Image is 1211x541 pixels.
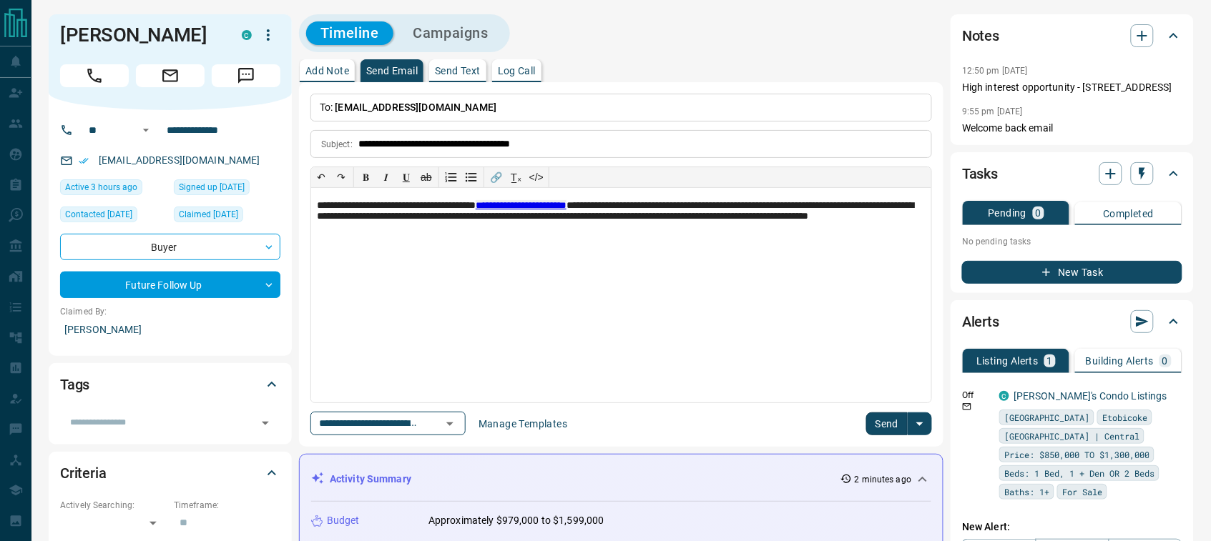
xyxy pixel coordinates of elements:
p: Building Alerts [1086,356,1154,366]
button: 𝐔 [396,167,416,187]
p: Add Note [305,66,349,76]
div: Tags [60,367,280,402]
button: Campaigns [399,21,503,45]
p: Listing Alerts [976,356,1039,366]
a: [EMAIL_ADDRESS][DOMAIN_NAME] [99,154,260,166]
div: Fri Aug 15 2025 [60,179,167,199]
span: Baths: 1+ [1004,485,1049,499]
p: Welcome back email [962,121,1182,136]
p: Timeframe: [174,499,280,512]
button: ab [416,167,436,187]
p: 0 [1162,356,1168,366]
button: </> [526,167,546,187]
button: T̲ₓ [506,167,526,187]
p: Pending [989,208,1027,218]
div: Activity Summary2 minutes ago [311,466,931,492]
p: 9:55 pm [DATE] [962,106,1023,116]
p: 0 [1036,208,1041,218]
div: condos.ca [999,391,1009,401]
span: [GEOGRAPHIC_DATA] [1004,410,1089,425]
s: ab [421,172,432,183]
button: Numbered list [441,167,461,187]
span: 𝐔 [403,172,410,183]
p: 12:50 pm [DATE] [962,66,1028,76]
button: Bullet list [461,167,481,187]
p: Budget [327,513,360,528]
p: No pending tasks [962,231,1182,252]
p: High interest opportunity - [STREET_ADDRESS] [962,80,1182,95]
p: Claimed By: [60,305,280,318]
span: [GEOGRAPHIC_DATA] | Central [1004,429,1139,443]
h2: Criteria [60,462,107,485]
span: Claimed [DATE] [179,207,238,222]
div: Criteria [60,456,280,490]
div: Sun Jun 14 2020 [174,179,280,199]
button: Open [137,121,155,139]
div: Notes [962,19,1182,53]
svg: Email Verified [79,156,89,166]
button: Send [866,412,908,435]
span: Etobicoke [1102,410,1147,425]
p: Subject: [321,138,353,151]
p: To: [310,94,932,121]
span: Signed up [DATE] [179,180,245,194]
button: ↷ [331,167,351,187]
a: [PERSON_NAME]'s Condo Listings [1014,390,1167,402]
p: Approximately $979,000 to $1,599,000 [428,513,604,528]
span: Price: $850,000 TO $1,300,000 [1004,447,1149,462]
span: Beds: 1 Bed, 1 + Den OR 2 Beds [1004,466,1154,480]
div: Buyer [60,234,280,260]
div: Fri Jul 03 2020 [60,207,167,227]
span: Email [136,64,205,87]
button: Open [255,413,275,433]
p: 1 [1047,356,1053,366]
p: 2 minutes ago [855,473,911,486]
p: Activity Summary [330,472,411,487]
p: [PERSON_NAME] [60,318,280,342]
div: split button [866,412,933,435]
h2: Alerts [962,310,999,333]
svg: Email [962,402,972,412]
h2: Tags [60,373,89,396]
div: Sun Jun 14 2020 [174,207,280,227]
p: Completed [1103,209,1154,219]
span: Active 3 hours ago [65,180,137,194]
div: condos.ca [242,30,252,40]
h2: Notes [962,24,999,47]
p: Actively Searching: [60,499,167,512]
div: Alerts [962,304,1182,339]
span: [EMAIL_ADDRESS][DOMAIN_NAME] [335,101,497,113]
p: Off [962,389,991,402]
div: Future Follow Up [60,272,280,298]
span: Message [212,64,280,87]
span: Call [60,64,129,87]
button: Manage Templates [470,412,576,435]
button: 𝑰 [376,167,396,187]
p: Log Call [498,66,536,76]
button: New Task [962,261,1182,284]
button: ↶ [311,167,331,187]
h1: [PERSON_NAME] [60,24,220,46]
h2: Tasks [962,162,998,185]
button: 𝐁 [356,167,376,187]
p: New Alert: [962,520,1182,535]
span: Contacted [DATE] [65,207,132,222]
button: 🔗 [486,167,506,187]
span: For Sale [1062,485,1102,499]
p: Send Text [435,66,481,76]
button: Open [440,414,460,434]
p: Send Email [366,66,418,76]
div: Tasks [962,157,1182,191]
button: Timeline [306,21,393,45]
